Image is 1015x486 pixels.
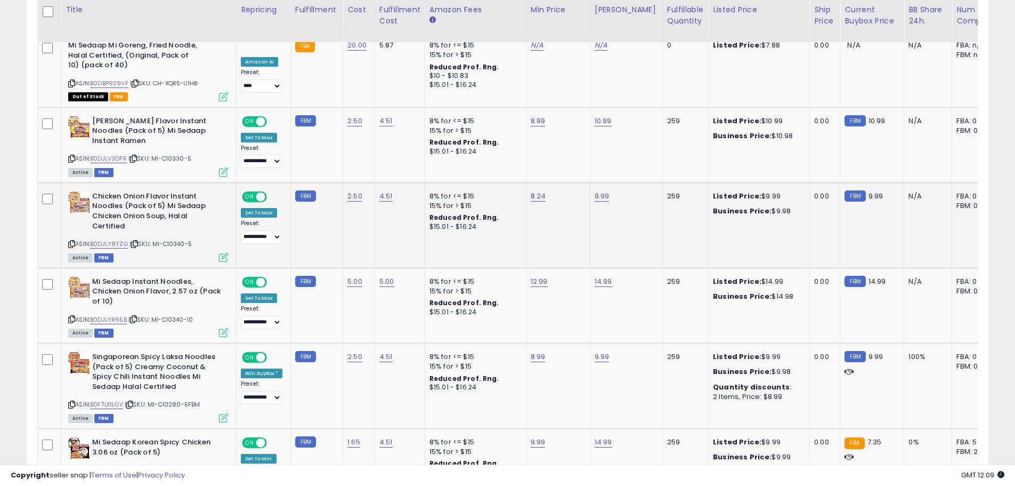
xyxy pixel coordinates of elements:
a: 4.51 [379,191,393,202]
div: $9.98 [713,206,801,216]
b: Singaporean Spicy Laksa Noodles (Pack of 5) Creamy Coconut & Spicy Chili Instant Noodles Mi Sedaa... [92,352,222,394]
div: $9.99 [713,352,801,362]
div: 259 [667,277,700,286]
span: All listings that are currently out of stock and unavailable for purchase on Amazon [68,92,108,101]
span: OFF [265,277,282,286]
a: 4.51 [379,352,393,362]
div: Min Price [531,4,586,15]
span: OFF [265,193,282,202]
div: 15% for > $15 [429,362,518,371]
b: Reduced Prof. Rng. [429,374,499,383]
b: Business Price: [713,367,772,377]
span: OFF [265,117,282,126]
span: OFF [265,353,282,362]
a: 1.65 [347,437,360,448]
span: ON [243,439,256,448]
a: 10.99 [595,116,612,126]
div: : [713,383,801,392]
div: $10.98 [713,131,801,141]
a: 5.00 [347,276,362,287]
span: FBM [94,168,113,177]
div: N/A [908,41,944,50]
div: $15.01 - $16.24 [429,81,518,90]
div: 0.00 [814,116,832,126]
div: $9.99 [713,452,801,462]
div: 8% for <= $15 [429,116,518,126]
div: $9.99 [713,437,801,447]
b: Listed Price: [713,40,761,50]
span: | SKU: CH-XQR5-U1HB [130,79,197,87]
div: 259 [667,192,700,201]
div: FBA: 5 [956,437,992,447]
a: 9.99 [595,191,610,202]
b: Quantity discounts [713,382,790,392]
a: B0DJLY8YZG [90,240,128,249]
div: 0.00 [814,277,832,286]
div: 259 [667,437,700,447]
span: ON [243,117,256,126]
div: $14.98 [713,292,801,301]
span: ON [243,193,256,202]
div: FBM: 0 [956,286,992,296]
b: Business Price: [713,206,772,216]
div: Set To Max [241,133,277,142]
span: FBM [94,253,113,262]
div: 0.00 [814,41,832,50]
div: ASIN: [68,192,228,261]
span: ON [243,277,256,286]
div: $15.01 - $16.24 [429,383,518,392]
div: Preset: [241,145,282,169]
a: 5.00 [379,276,394,287]
div: 0.00 [814,352,832,362]
b: Reduced Prof. Rng. [429,62,499,71]
div: Set To Min [241,454,277,464]
a: B0DJLYR65B [90,315,127,324]
div: 8% for <= $15 [429,437,518,447]
a: 8.99 [531,116,546,126]
div: Amazon AI [241,57,278,67]
div: 15% for > $15 [429,447,518,457]
a: 8.99 [531,352,546,362]
div: Cost [347,4,370,15]
img: 51OawpEt5mL._SL40_.jpg [68,437,90,459]
div: $15.01 - $16.24 [429,308,518,317]
div: Set To Max [241,208,277,218]
span: 7.35 [867,437,882,447]
span: FBM [94,414,113,423]
div: FBA: 0 [956,116,992,126]
span: FBA [110,92,128,101]
a: 2.50 [347,352,362,362]
small: Amazon Fees. [429,15,436,25]
div: FBM: 0 [956,362,992,371]
a: 2.50 [347,191,362,202]
b: Business Price: [713,291,772,301]
span: All listings currently available for purchase on Amazon [68,329,93,338]
b: Listed Price: [713,116,761,126]
div: Num of Comp. [956,4,995,27]
div: ASIN: [68,277,228,336]
span: 9.99 [868,191,883,201]
a: 4.51 [379,437,393,448]
span: ON [243,353,256,362]
a: 4.51 [379,116,393,126]
div: $10.99 [713,116,801,126]
div: N/A [908,277,944,286]
b: Reduced Prof. Rng. [429,298,499,307]
div: FBM: 0 [956,126,992,136]
small: FBM [295,276,316,287]
small: FBA [845,437,864,449]
b: Listed Price: [713,437,761,447]
b: Mi Sedaap Mi Goreng, Fried Noodle, Halal Certified, (Original, Pack of 10) (pack of 40) [68,41,198,73]
a: Terms of Use [91,470,136,480]
a: 20.00 [347,40,367,51]
b: Reduced Prof. Rng. [429,213,499,222]
div: Set To Max [241,293,277,303]
div: $15.01 - $16.24 [429,222,518,232]
div: seller snap | | [11,471,185,481]
span: 10.99 [868,116,886,126]
img: 51Abho4UKFL._SL40_.jpg [68,352,90,373]
span: 9.99 [868,352,883,362]
div: FBA: 0 [956,352,992,362]
a: 9.99 [531,437,546,448]
div: $15.01 - $16.24 [429,147,518,156]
